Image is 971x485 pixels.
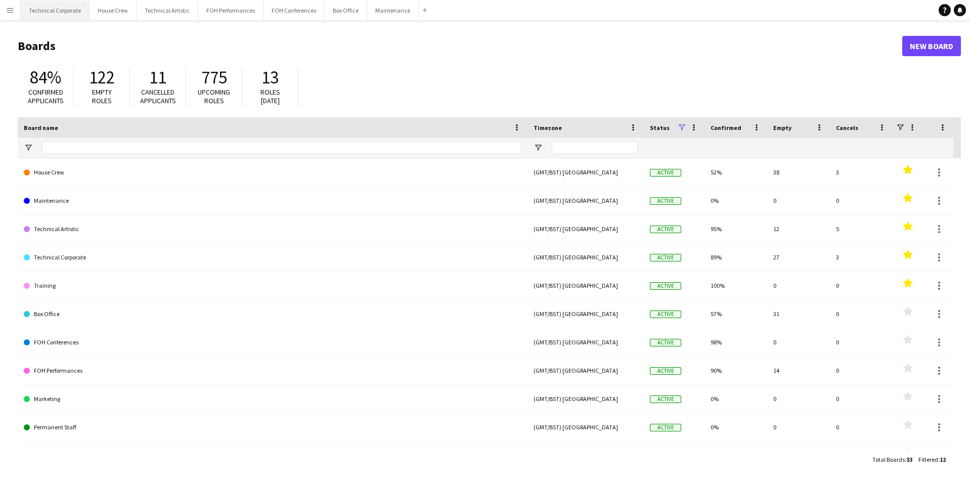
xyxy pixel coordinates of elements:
div: 38 [767,158,830,186]
div: 95% [704,215,767,243]
button: Technical Corporate [21,1,90,20]
button: Box Office [325,1,367,20]
span: 122 [89,66,115,89]
a: Marketing [24,385,521,413]
span: 11 [149,66,166,89]
a: FOH Conferences [24,328,521,357]
span: Filtered [918,456,938,463]
div: 0 [830,300,893,328]
h1: Boards [18,38,902,54]
div: 3 [830,158,893,186]
div: (GMT/BST) [GEOGRAPHIC_DATA] [527,158,644,186]
span: Total Boards [872,456,905,463]
a: Programming [24,442,521,470]
div: 89% [704,243,767,271]
span: Active [650,197,681,205]
div: 0 [830,328,893,356]
span: Active [650,424,681,431]
div: 0 [830,357,893,384]
div: 0 [830,385,893,413]
div: (GMT/BST) [GEOGRAPHIC_DATA] [527,272,644,299]
div: 100% [704,442,767,469]
button: House Crew [90,1,137,20]
div: 27 [767,243,830,271]
a: Permanent Staff [24,413,521,442]
input: Board name Filter Input [42,142,521,154]
button: Open Filter Menu [24,143,33,152]
div: 0 [830,413,893,441]
div: 0% [704,385,767,413]
div: (GMT/BST) [GEOGRAPHIC_DATA] [527,385,644,413]
div: 57% [704,300,767,328]
span: Confirmed applicants [28,87,64,105]
div: 52% [704,158,767,186]
span: 12 [940,456,946,463]
span: 13 [261,66,279,89]
a: Box Office [24,300,521,328]
div: : [872,450,912,469]
span: Active [650,395,681,403]
div: (GMT/BST) [GEOGRAPHIC_DATA] [527,328,644,356]
div: 0 [830,272,893,299]
input: Timezone Filter Input [552,142,638,154]
div: 0 [767,187,830,214]
div: 0 [767,272,830,299]
div: 0 [767,385,830,413]
div: 3 [830,243,893,271]
a: Training [24,272,521,300]
div: 5 [830,215,893,243]
span: Empty roles [92,87,112,105]
span: Status [650,124,670,131]
span: Active [650,311,681,318]
a: FOH Performances [24,357,521,385]
a: New Board [902,36,961,56]
div: 90% [704,357,767,384]
div: (GMT/BST) [GEOGRAPHIC_DATA] [527,215,644,243]
div: (GMT/BST) [GEOGRAPHIC_DATA] [527,413,644,441]
span: Active [650,226,681,233]
span: Cancelled applicants [140,87,176,105]
button: FOH Conferences [263,1,325,20]
div: 12 [767,215,830,243]
button: FOH Performances [198,1,263,20]
span: Active [650,254,681,261]
button: Open Filter Menu [534,143,543,152]
a: Technical Corporate [24,243,521,272]
div: (GMT/BST) [GEOGRAPHIC_DATA] [527,357,644,384]
span: Empty [773,124,791,131]
span: Active [650,282,681,290]
span: Active [650,169,681,177]
div: 0% [704,187,767,214]
div: (GMT/BST) [GEOGRAPHIC_DATA] [527,442,644,469]
a: Technical Artistic [24,215,521,243]
div: (GMT/BST) [GEOGRAPHIC_DATA] [527,300,644,328]
div: 0 [767,328,830,356]
div: 0 [830,187,893,214]
span: Active [650,339,681,346]
span: Roles [DATE] [260,87,280,105]
div: 0 [767,442,830,469]
div: 0 [830,442,893,469]
div: : [918,450,946,469]
a: Maintenance [24,187,521,215]
span: Upcoming roles [198,87,230,105]
div: (GMT/BST) [GEOGRAPHIC_DATA] [527,243,644,271]
span: Active [650,367,681,375]
div: 14 [767,357,830,384]
div: 0% [704,413,767,441]
span: Timezone [534,124,562,131]
span: 775 [201,66,227,89]
span: 84% [30,66,61,89]
span: 33 [906,456,912,463]
div: (GMT/BST) [GEOGRAPHIC_DATA] [527,187,644,214]
a: House Crew [24,158,521,187]
div: 0 [767,413,830,441]
span: Board name [24,124,58,131]
div: 31 [767,300,830,328]
div: 100% [704,272,767,299]
button: Maintenance [367,1,419,20]
div: 98% [704,328,767,356]
span: Cancels [836,124,858,131]
span: Confirmed [711,124,741,131]
button: Technical Artistic [137,1,198,20]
